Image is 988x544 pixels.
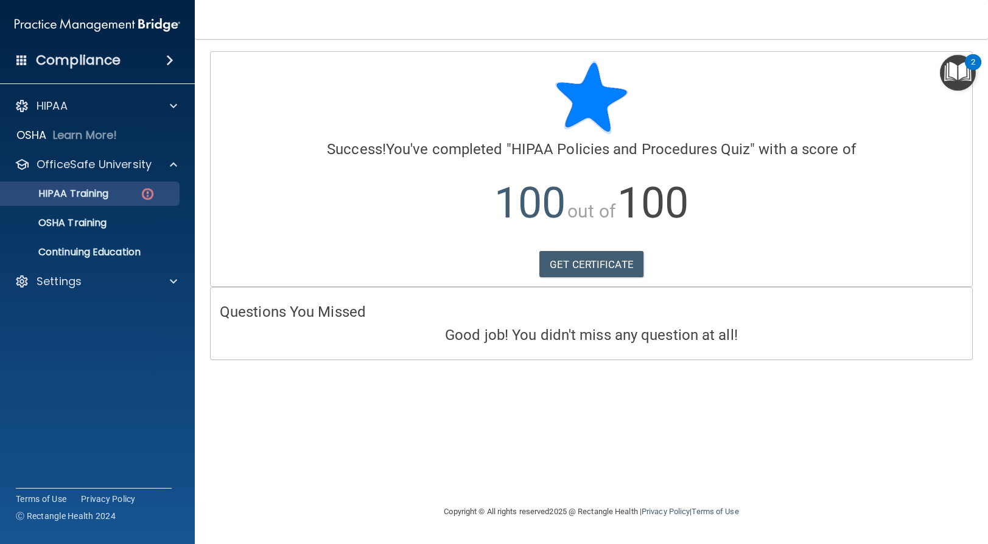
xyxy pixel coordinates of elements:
[15,99,177,113] a: HIPAA
[567,200,615,222] span: out of
[555,61,628,134] img: blue-star-rounded.9d042014.png
[37,99,68,113] p: HIPAA
[971,62,975,78] div: 2
[8,246,174,258] p: Continuing Education
[539,251,643,278] a: GET CERTIFICATE
[642,507,690,516] a: Privacy Policy
[220,327,963,343] h4: Good job! You didn't miss any question at all!
[494,178,566,228] span: 100
[36,52,121,69] h4: Compliance
[220,304,963,320] h4: Questions You Missed
[15,274,177,289] a: Settings
[140,186,155,202] img: danger-circle.6113f641.png
[16,510,116,522] span: Ⓒ Rectangle Health 2024
[15,157,177,172] a: OfficeSafe University
[8,217,107,229] p: OSHA Training
[617,178,688,228] span: 100
[370,492,814,531] div: Copyright © All rights reserved 2025 @ Rectangle Health | |
[940,55,976,91] button: Open Resource Center, 2 new notifications
[16,128,47,143] p: OSHA
[692,507,738,516] a: Terms of Use
[327,141,386,158] span: Success!
[220,141,963,157] h4: You've completed " " with a score of
[15,13,180,37] img: PMB logo
[37,274,82,289] p: Settings
[37,157,152,172] p: OfficeSafe University
[511,141,750,158] span: HIPAA Policies and Procedures Quiz
[8,188,108,200] p: HIPAA Training
[81,493,136,505] a: Privacy Policy
[16,493,66,505] a: Terms of Use
[53,128,117,143] p: Learn More!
